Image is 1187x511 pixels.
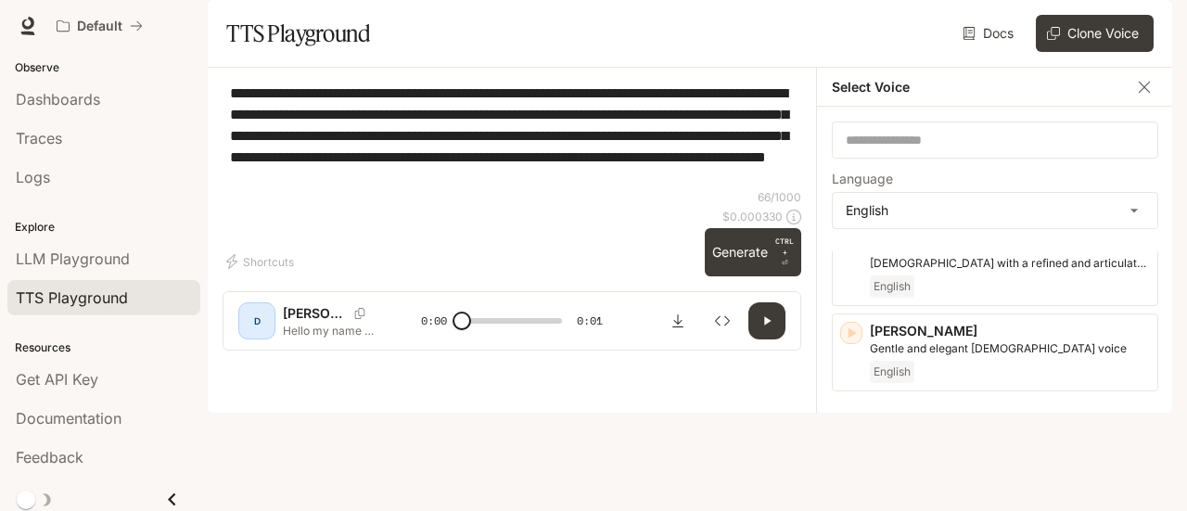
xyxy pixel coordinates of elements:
[833,193,1157,228] div: English
[659,302,696,339] button: Download audio
[704,302,741,339] button: Inspect
[870,322,1150,340] p: [PERSON_NAME]
[283,304,347,323] p: [PERSON_NAME]
[832,172,893,185] p: Language
[775,236,794,269] p: ⏎
[421,312,447,330] span: 0:00
[347,308,373,319] button: Copy Voice ID
[870,275,914,298] span: English
[77,19,122,34] p: Default
[226,15,370,52] h1: TTS Playground
[1036,15,1154,52] button: Clone Voice
[48,7,151,45] button: All workspaces
[722,209,783,224] p: $ 0.000330
[870,340,1150,357] p: Gentle and elegant female voice
[283,323,377,339] p: Hello my name is [PERSON_NAME]
[870,361,914,383] span: English
[870,238,1150,272] p: Older British male with a refined and articulate voice
[758,189,801,205] p: 66 / 1000
[242,306,272,336] div: D
[223,247,301,276] button: Shortcuts
[959,15,1021,52] a: Docs
[775,236,794,258] p: CTRL +
[705,228,801,276] button: GenerateCTRL +⏎
[577,312,603,330] span: 0:01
